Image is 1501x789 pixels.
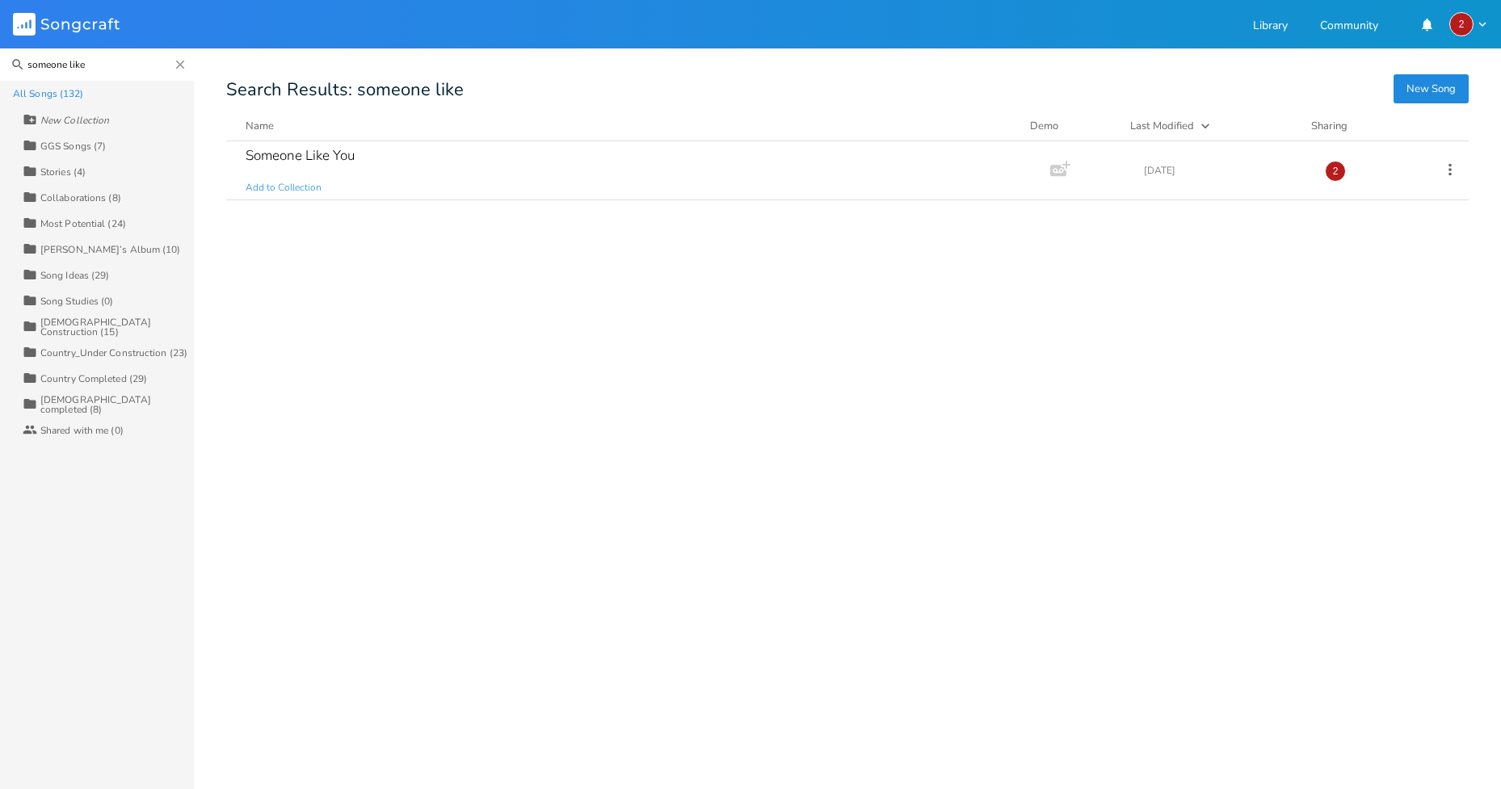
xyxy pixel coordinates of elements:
[40,317,194,337] div: [DEMOGRAPHIC_DATA] Construction (15)
[1325,161,1346,182] div: 2WaterMatt
[40,115,109,125] div: New Collection
[1311,118,1408,134] div: Sharing
[1449,12,1474,36] div: 2WaterMatt
[226,81,1469,99] div: Search Results: someone like
[40,374,147,384] div: Country Completed (29)
[40,245,181,254] div: [PERSON_NAME]’s Album (10)
[1253,20,1288,34] a: Library
[40,395,194,414] div: [DEMOGRAPHIC_DATA] completed (8)
[40,141,106,151] div: GGS Songs (7)
[40,219,126,229] div: Most Potential (24)
[40,348,187,358] div: Country_Under Construction (23)
[40,426,124,435] div: Shared with me (0)
[1449,12,1488,36] button: 2
[1320,20,1378,34] a: Community
[1030,118,1111,134] div: Demo
[246,119,274,133] div: Name
[13,89,84,99] div: All Songs (132)
[1144,166,1305,175] div: [DATE]
[40,271,110,280] div: Song Ideas (29)
[40,167,86,177] div: Stories (4)
[246,181,322,195] span: Add to Collection
[1394,74,1469,103] button: New Song
[246,149,355,162] div: Someone Like You
[40,193,121,203] div: Collaborations (8)
[1130,118,1292,134] button: Last Modified
[1130,119,1194,133] div: Last Modified
[246,118,1011,134] button: Name
[40,296,114,306] div: Song Studies (0)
